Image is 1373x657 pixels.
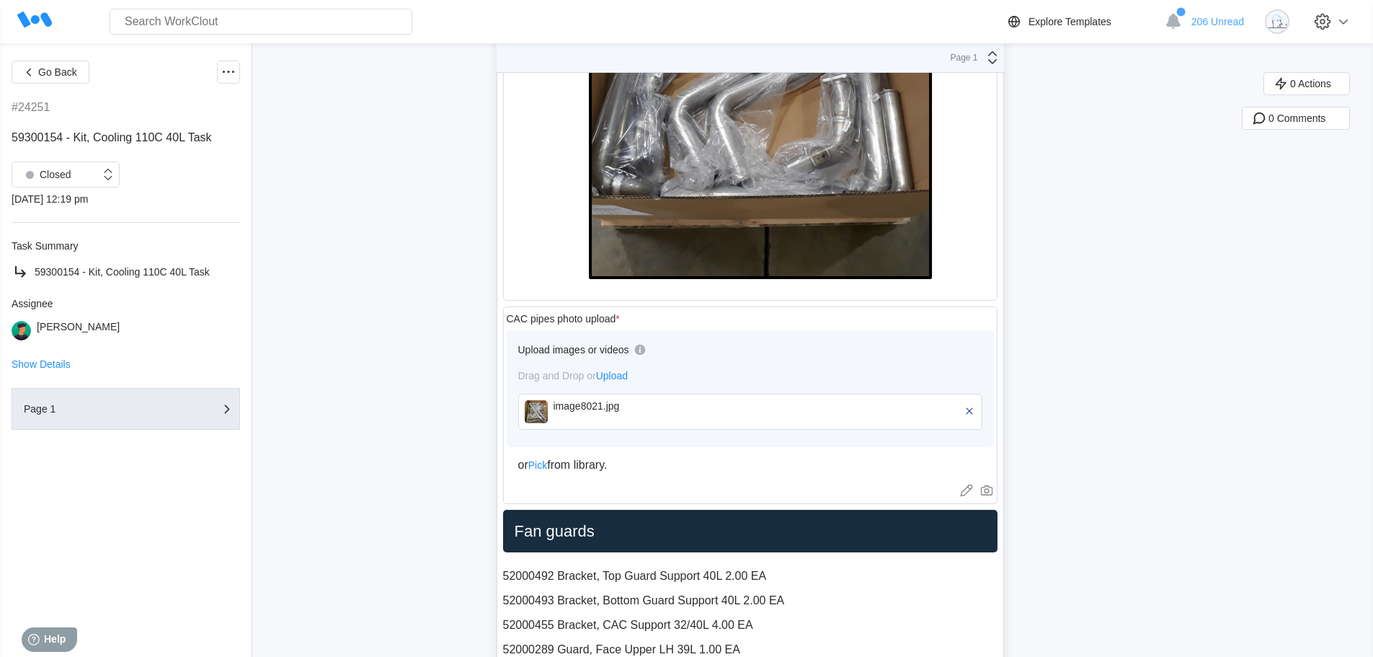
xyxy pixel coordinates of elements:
span: 206 Unread [1191,16,1244,27]
p: 52000455 Bracket, CAC Support 32/40L 4.00 EA [503,619,997,632]
a: 59300154 - Kit, Cooling 110C 40L Task [12,263,240,281]
div: Explore Templates [1028,16,1111,27]
input: Search WorkClout [110,9,412,35]
span: Go Back [38,67,77,77]
div: #24251 [12,101,50,114]
button: Page 1 [12,388,240,430]
span: Pick [528,459,547,471]
p: 52000289 Guard, Face Upper LH 39L 1.00 EA [503,643,997,656]
span: 0 Actions [1290,79,1331,89]
span: 59300154 - Kit, Cooling 110C 40L Task [35,266,210,278]
img: clout-09.png [1265,9,1289,34]
div: Assignee [12,298,240,309]
div: Page 1 [942,53,978,63]
div: [PERSON_NAME] [37,321,120,340]
img: image8021.jpg [525,400,548,423]
div: [DATE] 12:19 pm [12,193,240,205]
div: Upload images or videos [518,344,629,356]
p: 52000492 Bracket, Top Guard Support 40L 2.00 EA [503,570,997,583]
button: Show Details [12,359,71,369]
button: Go Back [12,61,89,84]
span: 59300154 - Kit, Cooling 110C 40L Task [12,131,212,144]
div: image8021.jpg [554,400,719,412]
h2: Fan guards [509,521,992,542]
span: Upload [596,370,628,382]
span: Drag and Drop or [518,370,628,382]
div: Closed [19,164,71,185]
button: 0 Comments [1242,107,1350,130]
div: CAC pipes photo upload [507,313,620,325]
button: 0 Actions [1263,72,1350,95]
div: or from library. [518,459,982,472]
p: 52000493 Bracket, Bottom Guard Support 40L 2.00 EA [503,594,997,607]
span: 0 Comments [1268,113,1325,123]
div: Task Summary [12,240,240,252]
div: Page 1 [24,404,168,414]
img: user.png [12,321,31,340]
a: Explore Templates [1005,13,1158,30]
